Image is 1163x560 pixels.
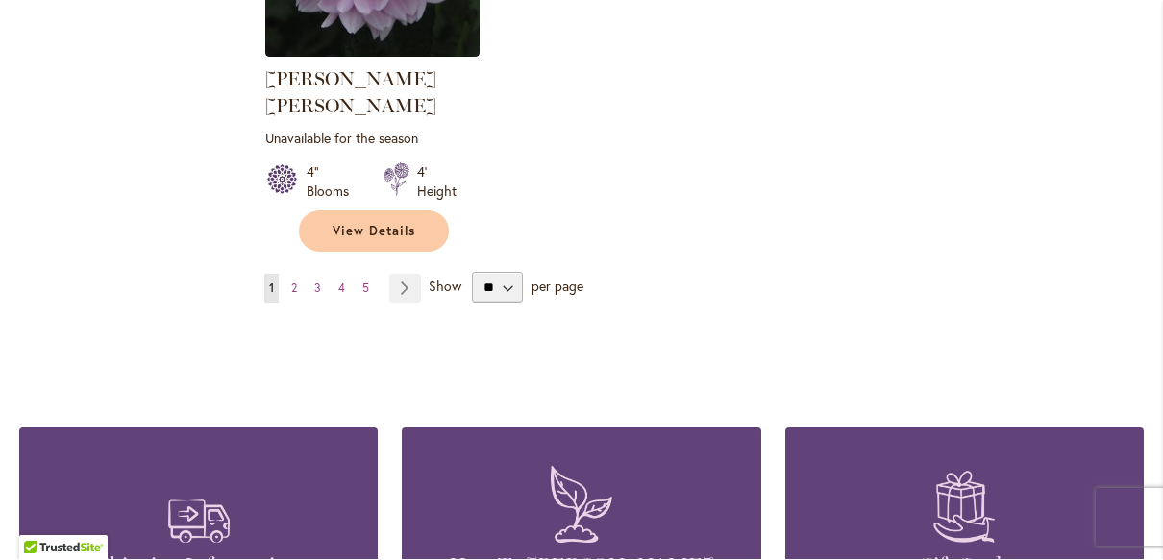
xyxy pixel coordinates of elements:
[265,68,436,118] a: [PERSON_NAME] [PERSON_NAME]
[417,163,457,202] div: 4' Height
[291,281,297,296] span: 2
[299,211,449,253] a: View Details
[309,275,326,304] a: 3
[338,281,345,296] span: 4
[307,163,360,202] div: 4" Blooms
[358,275,374,304] a: 5
[334,275,350,304] a: 4
[532,278,583,296] span: per page
[269,281,274,296] span: 1
[429,278,461,296] span: Show
[362,281,369,296] span: 5
[286,275,302,304] a: 2
[265,130,480,148] p: Unavailable for the season
[14,492,68,546] iframe: Launch Accessibility Center
[333,224,415,240] span: View Details
[265,43,480,61] a: Charlotte Mae
[314,281,321,296] span: 3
